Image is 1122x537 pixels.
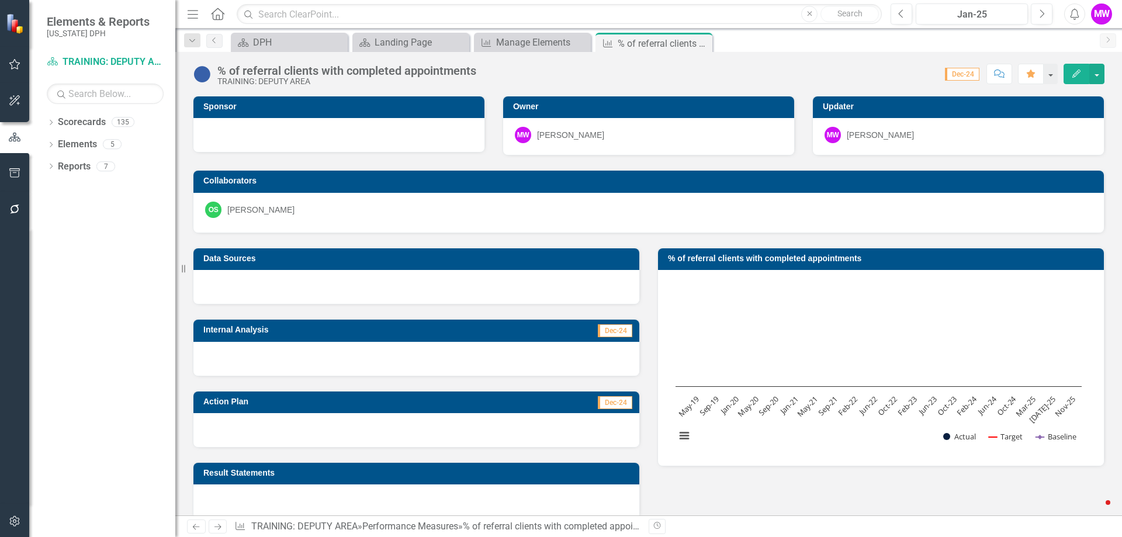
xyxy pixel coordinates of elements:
[58,138,97,151] a: Elements
[355,35,466,50] a: Landing Page
[217,64,476,77] div: % of referral clients with completed appointments
[876,394,899,417] text: Oct-22
[945,68,979,81] span: Dec-24
[203,469,633,477] h3: Result Statements
[203,397,444,406] h3: Action Plan
[920,8,1024,22] div: Jan-25
[515,127,531,143] div: MW
[1053,394,1078,418] text: Nov-25
[205,202,221,218] div: OS
[47,84,164,104] input: Search Below...
[618,36,709,51] div: % of referral clients with completed appointments
[836,394,860,418] text: Feb-22
[47,29,150,38] small: [US_STATE] DPH
[58,116,106,129] a: Scorecards
[1082,497,1110,525] iframe: Intercom live chat
[718,394,741,417] text: Jan-20
[6,13,26,34] img: ClearPoint Strategy
[735,394,760,419] text: May-20
[193,65,212,84] img: No Information
[777,394,801,417] text: Jan-21
[598,396,632,409] span: Dec-24
[251,521,358,532] a: TRAINING: DEPUTY AREA
[1091,4,1112,25] button: MW
[1027,394,1058,425] text: [DATE]-25
[975,394,999,418] text: Jun-24
[47,15,150,29] span: Elements & Reports
[943,431,976,442] button: Show Actual
[237,4,882,25] input: Search ClearPoint...
[253,35,345,50] div: DPH
[795,394,820,419] text: May-21
[756,394,780,418] text: Sep-20
[823,102,1098,111] h3: Updater
[103,140,122,150] div: 5
[203,325,482,334] h3: Internal Analysis
[203,102,479,111] h3: Sponsor
[670,279,1092,454] div: Chart. Highcharts interactive chart.
[375,35,466,50] div: Landing Page
[58,160,91,174] a: Reports
[676,394,701,419] text: May-19
[217,77,476,86] div: TRAINING: DEPUTY AREA
[837,9,863,18] span: Search
[598,324,632,337] span: Dec-24
[995,394,1019,418] text: Oct-24
[816,394,840,418] text: Sep-21
[895,394,919,418] text: Feb-23
[820,6,879,22] button: Search
[513,102,788,111] h3: Owner
[203,254,633,263] h3: Data Sources
[1013,394,1038,418] text: Mar-25
[670,279,1088,454] svg: Interactive chart
[47,56,164,69] a: TRAINING: DEPUTY AREA
[112,117,134,127] div: 135
[1036,431,1077,442] button: Show Baseline
[825,127,841,143] div: MW
[234,35,345,50] a: DPH
[477,35,588,50] a: Manage Elements
[915,394,939,417] text: Jun-23
[668,254,1098,263] h3: % of referral clients with completed appointments
[916,4,1028,25] button: Jan-25
[227,204,295,216] div: [PERSON_NAME]
[847,129,914,141] div: [PERSON_NAME]
[697,394,721,418] text: Sep-19
[463,521,667,532] div: % of referral clients with completed appointments
[362,521,458,532] a: Performance Measures
[856,394,879,417] text: Jun-22
[954,394,979,418] text: Feb-24
[234,520,640,533] div: » »
[96,161,115,171] div: 7
[537,129,604,141] div: [PERSON_NAME]
[676,428,692,444] button: View chart menu, Chart
[989,431,1023,442] button: Show Target
[203,176,1098,185] h3: Collaborators
[496,35,588,50] div: Manage Elements
[935,394,958,417] text: Oct-23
